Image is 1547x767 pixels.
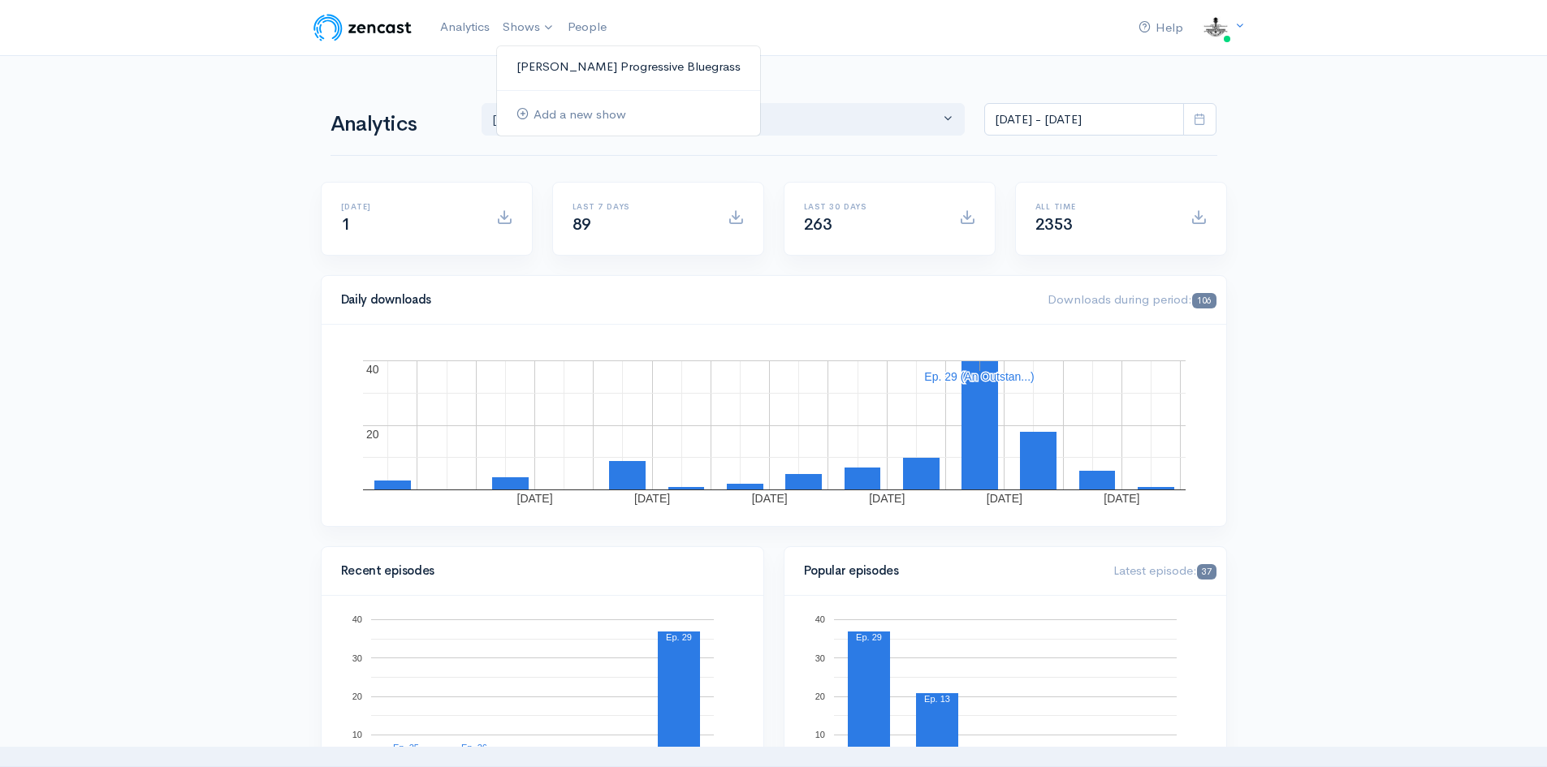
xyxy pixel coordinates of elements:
[497,53,760,81] a: [PERSON_NAME] Progressive Bluegrass
[815,614,824,624] text: 40
[1048,291,1216,307] span: Downloads during period:
[1035,214,1073,235] span: 2353
[352,730,361,739] text: 10
[352,692,361,701] text: 20
[986,492,1022,505] text: [DATE]
[984,103,1184,136] input: analytics date range selector
[352,614,361,624] text: 40
[804,202,940,211] h6: Last 30 days
[561,10,613,45] a: People
[869,492,905,505] text: [DATE]
[496,45,761,136] ul: Shows
[666,632,692,642] text: Ep. 29
[924,694,950,704] text: Ep. 13
[341,293,1029,307] h4: Daily downloads
[341,214,351,235] span: 1
[461,743,487,752] text: Ep. 26
[573,214,591,235] span: 89
[856,632,882,642] text: Ep. 29
[815,730,824,739] text: 10
[815,692,824,701] text: 20
[1132,11,1190,45] a: Help
[815,653,824,662] text: 30
[924,370,1034,383] text: Ep. 29 (An Outstan...)
[341,564,734,578] h4: Recent episodes
[1113,562,1216,578] span: Latest episode:
[393,743,419,752] text: Ep. 25
[331,113,462,136] h1: Analytics
[804,214,832,235] span: 263
[1199,11,1232,44] img: ...
[516,492,552,505] text: [DATE]
[634,492,670,505] text: [DATE]
[1035,202,1171,211] h6: All time
[366,363,379,376] text: 40
[482,103,966,136] button: T Shaw's Progressive Blue...
[497,101,760,129] a: Add a new show
[434,10,496,45] a: Analytics
[1197,564,1216,580] span: 37
[1104,492,1139,505] text: [DATE]
[311,11,414,44] img: ZenCast Logo
[1192,293,1216,308] span: 106
[492,110,940,129] div: [PERSON_NAME] Progressive Blue...
[341,344,1207,506] svg: A chart.
[573,202,708,211] h6: Last 7 days
[352,653,361,662] text: 30
[341,202,477,211] h6: [DATE]
[751,492,787,505] text: [DATE]
[496,10,561,45] a: Shows
[366,428,379,441] text: 20
[804,564,1095,578] h4: Popular episodes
